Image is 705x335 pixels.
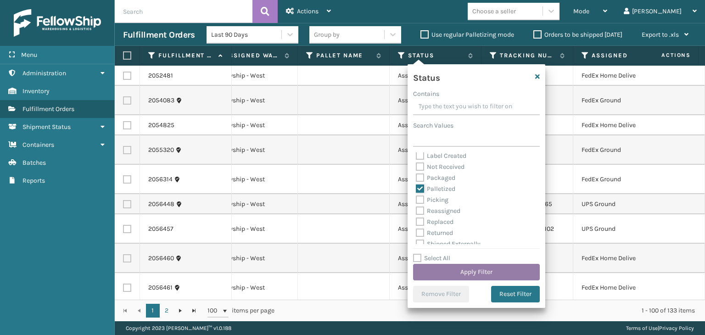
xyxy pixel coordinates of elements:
[158,51,214,60] label: Fulfillment Order Id
[206,244,298,273] td: Fellowship - West
[420,31,514,39] label: Use regular Palletizing mode
[22,177,45,184] span: Reports
[533,31,622,39] label: Orders to be shipped [DATE]
[206,86,298,115] td: Fellowship - West
[22,87,50,95] span: Inventory
[573,214,665,244] td: UPS Ground
[416,229,453,237] label: Returned
[148,175,173,184] a: 2056314
[413,99,540,115] input: Type the text you wish to filter on
[632,48,696,63] span: Actions
[173,304,187,318] a: Go to the next page
[22,105,74,113] span: Fulfillment Orders
[659,325,694,331] a: Privacy Policy
[573,194,665,214] td: UPS Ground
[390,66,481,86] td: Assigned
[148,145,174,155] a: 2055320
[573,115,665,135] td: FedEx Home Delivery
[126,321,231,335] p: Copyright 2023 [PERSON_NAME]™ v 1.0.188
[206,273,298,302] td: Fellowship - West
[390,135,481,165] td: Assigned
[14,9,101,37] img: logo
[573,244,665,273] td: FedEx Home Delivery
[148,121,174,130] a: 2054825
[573,7,589,15] span: Mode
[297,7,319,15] span: Actions
[22,159,46,167] span: Batches
[146,304,160,318] a: 1
[22,123,71,131] span: Shipment Status
[206,214,298,244] td: Fellowship - West
[224,51,280,60] label: Assigned Warehouse
[316,51,372,60] label: Pallet Name
[148,200,174,209] a: 2056448
[416,163,464,171] label: Not Received
[148,224,173,234] a: 2056457
[177,307,184,314] span: Go to the next page
[491,286,540,302] button: Reset Filter
[21,51,37,59] span: Menu
[206,115,298,135] td: Fellowship - West
[416,218,453,226] label: Replaced
[206,194,298,214] td: Fellowship - West
[211,30,282,39] div: Last 90 Days
[500,51,555,60] label: Tracking Number
[573,86,665,115] td: FedEx Ground
[206,165,298,194] td: Fellowship - West
[416,185,455,193] label: Palletized
[390,214,481,244] td: Assigned
[148,96,174,105] a: 2054083
[413,254,450,262] label: Select All
[190,307,198,314] span: Go to the last page
[207,304,274,318] span: items per page
[642,31,679,39] span: Export to .xls
[207,306,221,315] span: 100
[416,174,455,182] label: Packaged
[187,304,201,318] a: Go to the last page
[206,66,298,86] td: Fellowship - West
[413,89,439,99] label: Contains
[123,29,195,40] h3: Fulfillment Orders
[472,6,516,16] div: Choose a seller
[314,30,340,39] div: Group by
[408,51,464,60] label: Status
[206,135,298,165] td: Fellowship - West
[390,194,481,214] td: Assigned
[287,306,695,315] div: 1 - 100 of 133 items
[390,115,481,135] td: Assigned
[413,70,440,84] h4: Status
[416,240,481,248] label: Shipped Externally
[592,51,647,60] label: Assigned Carrier Service
[148,254,174,263] a: 2056460
[413,121,453,130] label: Search Values
[573,66,665,86] td: FedEx Home Delivery
[22,69,66,77] span: Administration
[573,273,665,302] td: FedEx Home Delivery
[416,207,460,215] label: Reassigned
[148,71,173,80] a: 2052481
[148,283,173,292] a: 2056461
[626,325,658,331] a: Terms of Use
[390,86,481,115] td: Assigned
[413,286,469,302] button: Remove Filter
[390,165,481,194] td: Assigned
[160,304,173,318] a: 2
[390,244,481,273] td: Assigned
[626,321,694,335] div: |
[573,135,665,165] td: FedEx Ground
[416,152,466,160] label: Label Created
[416,196,448,204] label: Picking
[22,141,54,149] span: Containers
[573,165,665,194] td: FedEx Ground
[390,273,481,302] td: Assigned
[413,264,540,280] button: Apply Filter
